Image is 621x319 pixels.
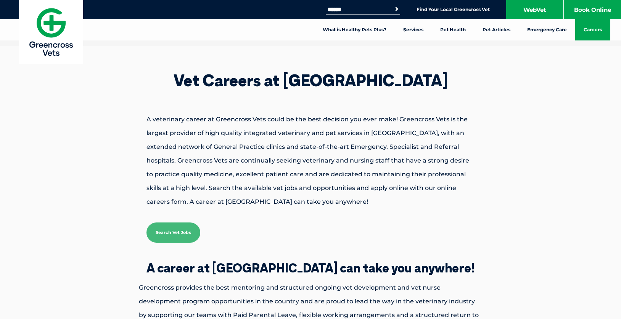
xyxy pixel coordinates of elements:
a: What is Healthy Pets Plus? [314,19,395,40]
a: Pet Health [432,19,474,40]
a: Careers [575,19,610,40]
a: Emergency Care [519,19,575,40]
a: Services [395,19,432,40]
p: A veterinary career at Greencross Vets could be the best decision you ever make! Greencross Vets ... [120,113,501,209]
a: Find Your Local Greencross Vet [417,6,490,13]
h1: Vet Careers at [GEOGRAPHIC_DATA] [120,72,501,89]
a: Search Vet Jobs [146,222,200,243]
h2: A career at [GEOGRAPHIC_DATA] can take you anywhere! [112,262,509,274]
button: Search [393,5,401,13]
a: Pet Articles [474,19,519,40]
